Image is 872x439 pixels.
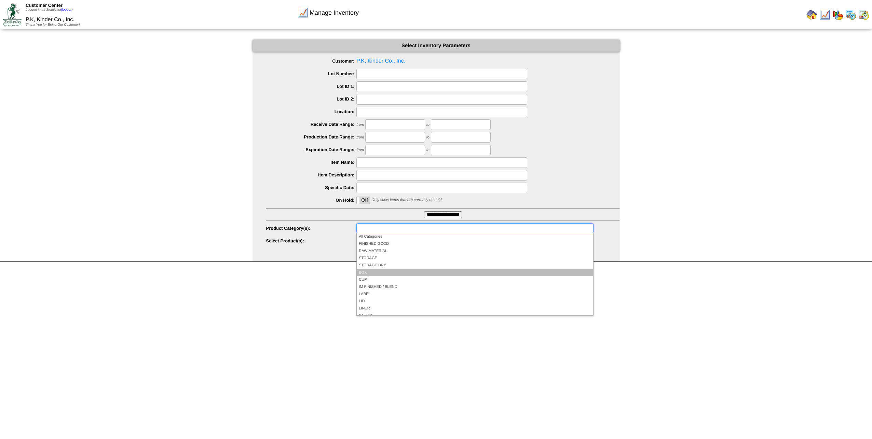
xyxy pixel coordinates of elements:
[357,240,593,248] li: FINISHED GOOD
[266,226,357,231] label: Product Category(s):
[266,71,357,76] label: Lot Number:
[357,248,593,255] li: RAW MATERIAL
[61,8,72,12] a: (logout)
[357,312,593,319] li: PALLET
[357,291,593,298] li: LABEL
[832,9,843,20] img: graph.gif
[26,17,74,23] span: P.K, Kinder Co., Inc.
[266,58,357,64] label: Customer:
[26,23,80,27] span: Thank You for Being Our Customer!
[426,135,430,139] span: to
[266,134,357,139] label: Production Date Range:
[357,233,593,240] li: All Categories
[357,283,593,291] li: IM FINISHED / BLEND
[266,84,357,89] label: Lot ID 1:
[266,185,357,190] label: Specific Date:
[356,197,370,204] div: OnOff
[357,262,593,269] li: STORAGE DRY
[310,9,359,16] span: Manage Inventory
[266,198,357,203] label: On Hold:
[3,3,22,26] img: ZoRoCo_Logo(Green%26Foil)%20jpg.webp
[371,198,442,202] span: Only show items that are currently on hold.
[357,276,593,283] li: CUP
[266,56,620,66] span: P.K, Kinder Co., Inc.
[858,9,869,20] img: calendarinout.gif
[426,148,430,152] span: to
[266,172,357,177] label: Item Description:
[266,96,357,102] label: Lot ID 2:
[357,298,593,305] li: LID
[356,135,364,139] span: from
[357,269,593,276] li: BOX
[806,9,817,20] img: home.gif
[266,160,357,165] label: Item Name:
[357,197,370,204] label: Off
[357,305,593,312] li: LINER
[297,7,308,18] img: line_graph.gif
[845,9,856,20] img: calendarprod.gif
[356,148,364,152] span: from
[266,238,357,243] label: Select Product(s):
[266,122,357,127] label: Receive Date Range:
[26,3,63,8] span: Customer Center
[266,109,357,114] label: Location:
[819,9,830,20] img: line_graph.gif
[253,40,620,52] div: Select Inventory Parameters
[266,147,357,152] label: Expiration Date Range:
[426,123,430,127] span: to
[357,255,593,262] li: STORAGE
[26,8,72,12] span: Logged in as Skadiyala
[356,123,364,127] span: from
